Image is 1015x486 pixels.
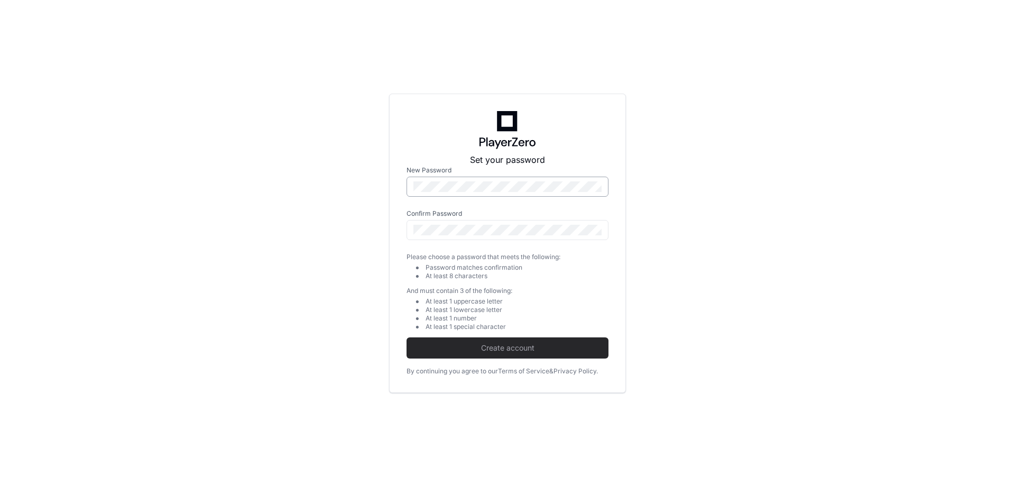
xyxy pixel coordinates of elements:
div: Password matches confirmation [426,263,608,272]
div: And must contain 3 of the following: [407,287,608,295]
div: At least 8 characters [426,272,608,280]
label: Confirm Password [407,209,608,218]
div: At least 1 lowercase letter [426,306,608,314]
p: Set your password [407,153,608,166]
button: Create account [407,337,608,359]
div: At least 1 uppercase letter [426,297,608,306]
div: At least 1 special character [426,323,608,331]
div: At least 1 number [426,314,608,323]
a: Privacy Policy. [553,367,598,375]
label: New Password [407,166,608,175]
div: Please choose a password that meets the following: [407,253,608,261]
div: & [549,367,553,375]
div: By continuing you agree to our [407,367,498,375]
span: Create account [407,343,608,353]
a: Terms of Service [498,367,549,375]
